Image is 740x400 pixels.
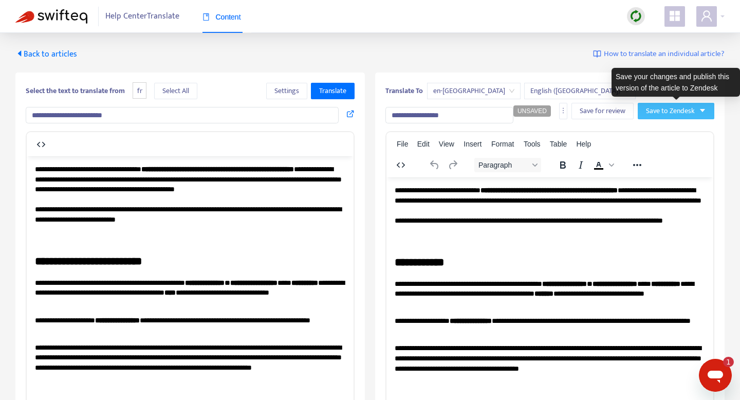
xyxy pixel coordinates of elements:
span: Help [576,140,591,148]
iframe: Nombre de messages non lus [713,357,734,367]
b: Translate To [385,85,423,97]
span: caret-left [15,49,24,58]
img: sync.dc5367851b00ba804db3.png [630,10,642,23]
span: Select All [162,85,189,97]
span: View [439,140,454,148]
iframe: Bouton de lancement de la fenêtre de messagerie, 1 message non lu [699,359,732,392]
span: Back to articles [15,47,77,61]
button: Bold [554,158,571,172]
span: caret-down [699,107,706,114]
span: appstore [669,10,681,22]
span: UNSAVED [517,107,547,115]
span: Save to Zendesk [646,105,695,117]
button: Redo [444,158,461,172]
span: Content [202,13,241,21]
div: Save your changes and publish this version of the article to Zendesk [612,68,740,97]
button: Save for review [571,103,634,119]
button: Translate [311,83,355,99]
div: Text color Black [590,158,616,172]
button: Settings [266,83,307,99]
span: en-gb [433,83,514,99]
span: Edit [417,140,430,148]
span: Settings [274,85,299,97]
button: more [559,103,567,119]
img: Swifteq [15,9,87,24]
span: user [700,10,713,22]
button: Italic [572,158,589,172]
span: Format [491,140,514,148]
span: Tools [524,140,541,148]
span: book [202,13,210,21]
img: image-link [593,50,601,58]
button: Reveal or hide additional toolbar items [628,158,646,172]
span: fr [133,82,146,99]
span: Help Center Translate [105,7,179,26]
button: Undo [426,158,443,172]
span: Paragraph [478,161,529,169]
span: How to translate an individual article? [604,48,725,60]
span: more [560,107,567,114]
button: Block Paragraph [474,158,541,172]
button: Select All [154,83,197,99]
a: How to translate an individual article? [593,48,725,60]
span: Table [550,140,567,148]
span: Insert [464,140,482,148]
span: File [397,140,409,148]
span: English (UK) [530,83,630,99]
b: Select the text to translate from [26,85,125,97]
span: Save for review [580,105,625,117]
span: Translate [319,85,346,97]
button: Save to Zendeskcaret-down [638,103,714,119]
